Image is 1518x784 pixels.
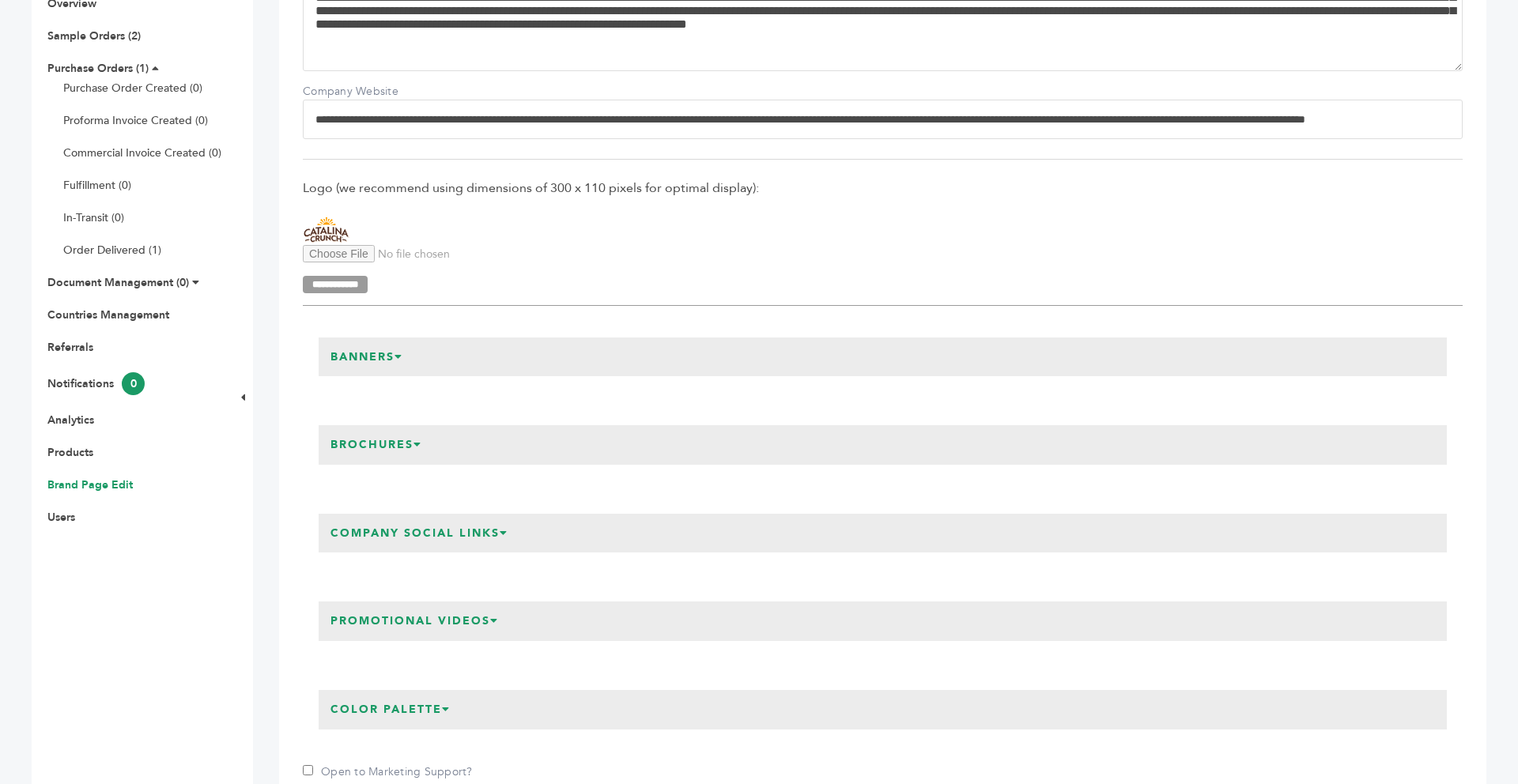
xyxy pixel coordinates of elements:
a: Purchase Orders (1) [47,61,149,76]
a: Brand Page Edit [47,477,133,492]
input: Open to Marketing Support? [303,765,313,775]
h3: Banners [319,337,415,377]
label: Company Website [303,84,413,100]
a: Proforma Invoice Created (0) [63,113,208,128]
span: Logo (we recommend using dimensions of 300 x 110 pixels for optimal display): [303,179,1463,197]
span: 0 [122,372,145,395]
a: Analytics [47,413,94,428]
label: Open to Marketing Support? [303,764,473,780]
a: Commercial Invoice Created (0) [63,145,221,160]
h3: Brochures [319,425,434,465]
a: Sample Orders (2) [47,28,141,43]
a: Products [47,445,93,460]
h3: Company Social Links [319,514,520,553]
h3: Color Palette [319,690,463,729]
a: Users [47,510,75,525]
a: Notifications0 [47,376,145,391]
a: In-Transit (0) [63,210,124,225]
a: Fulfillment (0) [63,178,131,193]
img: Catalina Snacks [303,215,350,246]
a: Purchase Order Created (0) [63,81,202,96]
a: Countries Management [47,307,169,322]
h3: Promotional Videos [319,601,511,641]
a: Referrals [47,340,93,355]
a: Document Management (0) [47,275,189,290]
a: Order Delivered (1) [63,243,161,258]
